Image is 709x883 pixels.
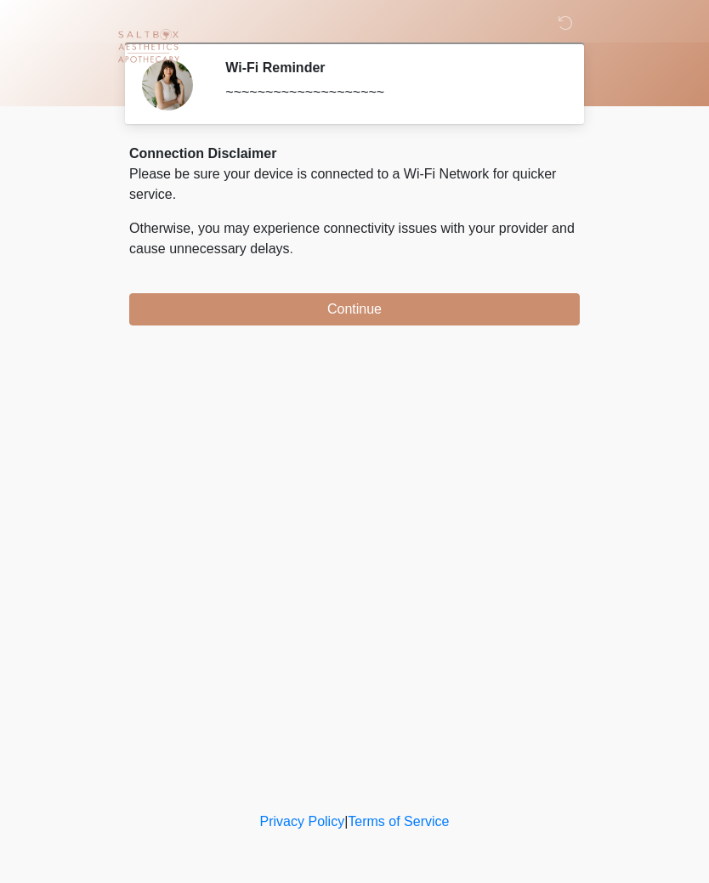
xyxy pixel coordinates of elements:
[112,13,184,85] img: Saltbox Aesthetics Logo
[129,144,580,164] div: Connection Disclaimer
[129,293,580,325] button: Continue
[260,814,345,829] a: Privacy Policy
[348,814,449,829] a: Terms of Service
[344,814,348,829] a: |
[129,218,580,259] p: Otherwise, you may experience connectivity issues with your provider and cause unnecessary delays
[129,164,580,205] p: Please be sure your device is connected to a Wi-Fi Network for quicker service.
[290,241,293,256] span: .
